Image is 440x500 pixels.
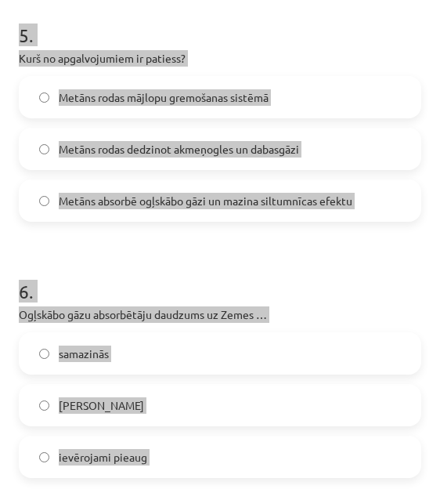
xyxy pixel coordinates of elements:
input: [PERSON_NAME] [39,400,49,411]
span: samazinās [59,346,109,362]
span: Metāns absorbē ogļskābo gāzi un mazina siltumnīcas efektu [59,193,352,209]
span: ievērojami pieaug [59,449,147,466]
span: Metāns rodas dedzinot akmeņogles un dabasgāzi [59,141,299,158]
input: samazinās [39,349,49,359]
input: ievērojami pieaug [39,452,49,462]
span: [PERSON_NAME] [59,397,144,414]
input: Metāns absorbē ogļskābo gāzi un mazina siltumnīcas efektu [39,196,49,206]
p: Ogļskābo gāzu absorbētāju daudzums uz Zemes … [19,306,421,323]
input: Metāns rodas mājlopu gremošanas sistēmā [39,92,49,103]
p: Kurš no apgalvojumiem ir patiess? [19,50,421,67]
input: Metāns rodas dedzinot akmeņogles un dabasgāzi [39,144,49,154]
span: Metāns rodas mājlopu gremošanas sistēmā [59,89,269,106]
h1: 6 . [19,253,421,302]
